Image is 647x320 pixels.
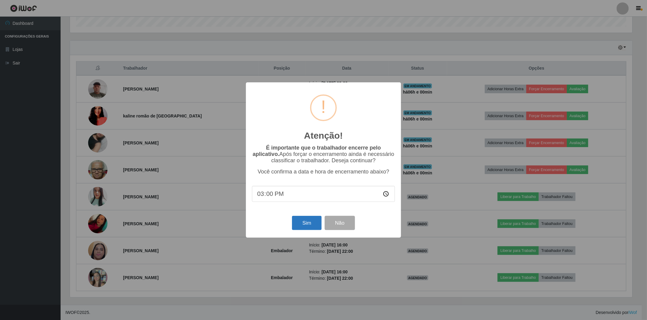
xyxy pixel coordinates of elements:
button: Sim [292,216,321,230]
button: Não [325,216,355,230]
h2: Atenção! [304,130,343,141]
p: Você confirma a data e hora de encerramento abaixo? [252,169,395,175]
p: Após forçar o encerramento ainda é necessário classificar o trabalhador. Deseja continuar? [252,145,395,164]
b: É importante que o trabalhador encerre pelo aplicativo. [253,145,381,157]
